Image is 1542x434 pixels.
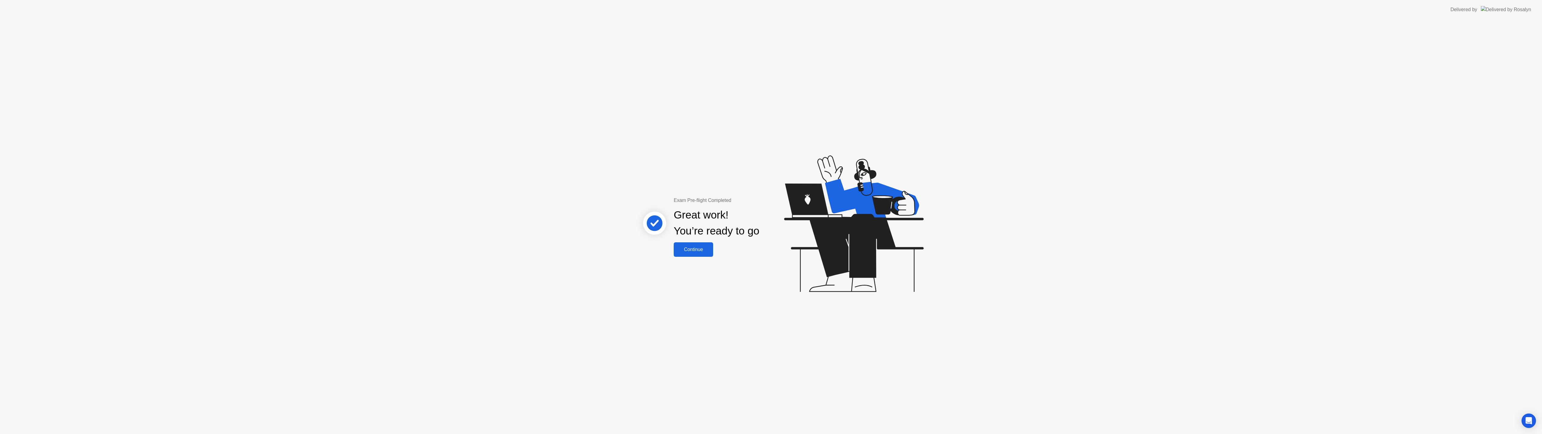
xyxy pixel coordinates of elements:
div: Delivered by [1450,6,1477,13]
button: Continue [674,242,713,257]
div: Continue [676,247,711,252]
div: Open Intercom Messenger [1522,414,1536,428]
div: Exam Pre-flight Completed [674,197,798,204]
img: Delivered by Rosalyn [1481,6,1531,13]
div: Great work! You’re ready to go [674,207,759,239]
